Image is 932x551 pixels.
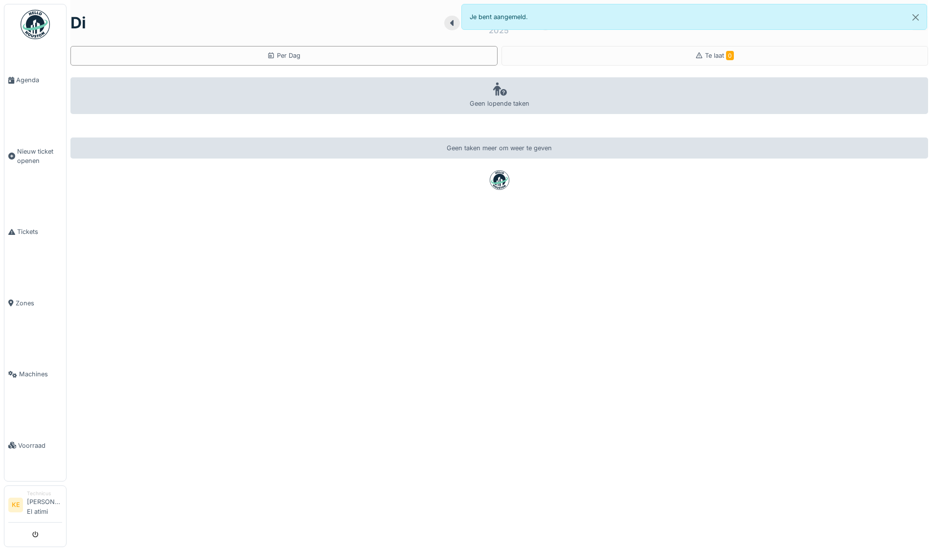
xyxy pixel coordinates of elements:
span: Te laat [705,52,734,59]
li: KE [8,498,23,512]
a: Machines [4,339,66,410]
img: Badge_color-CXgf-gQk.svg [21,10,50,39]
div: Technicus [27,490,62,497]
a: Agenda [4,45,66,115]
span: 0 [726,51,734,60]
span: Agenda [16,75,62,85]
span: Tickets [17,227,62,236]
button: Close [905,4,927,30]
span: Nieuw ticket openen [17,147,62,165]
div: Geen lopende taken [70,77,928,114]
a: Zones [4,268,66,339]
a: Nieuw ticket openen [4,115,66,196]
a: Voorraad [4,410,66,481]
h1: di [70,14,86,32]
a: KE Technicus[PERSON_NAME] El atimi [8,490,62,523]
img: badge-BVDL4wpA.svg [490,170,509,190]
span: Machines [19,369,62,379]
div: Per Dag [267,51,300,60]
div: 2025 [489,24,509,36]
span: Voorraad [18,441,62,450]
div: Je bent aangemeld. [461,4,928,30]
div: Geen taken meer om weer te geven [70,138,928,159]
li: [PERSON_NAME] El atimi [27,490,62,520]
span: Zones [16,298,62,308]
a: Tickets [4,196,66,267]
